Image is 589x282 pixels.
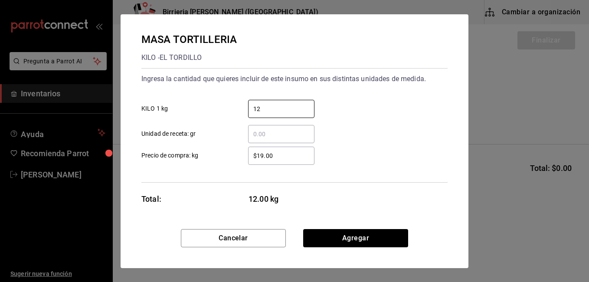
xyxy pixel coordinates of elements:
div: Total: [141,193,161,205]
span: 12.00 kg [249,193,315,205]
input: Unidad de receta: gr [248,129,314,139]
span: Precio de compra: kg [141,151,199,160]
div: Ingresa la cantidad que quieres incluir de este insumo en sus distintas unidades de medida. [141,72,448,86]
button: Cancelar [181,229,286,247]
span: Unidad de receta: gr [141,129,196,138]
div: MASA TORTILLERIA [141,32,237,47]
button: Agregar [303,229,408,247]
input: KILO 1 kg [248,104,314,114]
div: KILO - EL TORDILLO [141,51,237,65]
span: KILO 1 kg [141,104,168,113]
input: Precio de compra: kg [248,151,314,161]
